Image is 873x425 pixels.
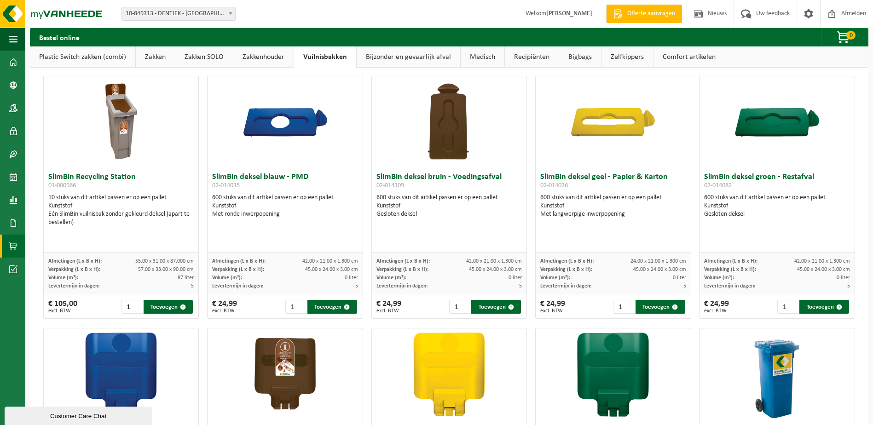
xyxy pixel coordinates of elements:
button: Toevoegen [471,300,521,314]
h3: SlimBin Recycling Station [48,173,194,191]
div: Met ronde inwerpopening [212,210,358,218]
span: excl. BTW [540,308,565,314]
span: Afmetingen (L x B x H): [48,258,102,264]
span: Volume (m³): [48,275,78,281]
button: Toevoegen [799,300,849,314]
span: excl. BTW [704,308,729,314]
span: Verpakking (L x B x H): [376,267,428,272]
span: Volume (m³): [540,275,570,281]
span: 02-014036 [540,182,568,189]
h3: SlimBin deksel blauw - PMD [212,173,358,191]
div: Kunststof [48,202,194,210]
input: 1 [777,300,799,314]
a: Zakken [136,46,175,68]
span: Afmetingen (L x B x H): [540,258,594,264]
div: € 105,00 [48,300,77,314]
span: 5 [847,283,850,289]
div: Gesloten deksel [704,210,850,218]
a: Zakkenhouder [233,46,294,68]
span: 10-849313 - DENTIEK - OUDENAARDE [122,7,235,20]
img: 02-014046 [567,328,659,420]
button: Toevoegen [144,300,193,314]
div: Gesloten deksel [376,210,522,218]
button: Toevoegen [636,300,685,314]
img: 02-014044 [403,328,495,420]
span: 24.00 x 21.00 x 1.300 cm [630,258,686,264]
span: Afmetingen (L x B x H): [376,258,430,264]
span: 01-000966 [48,182,76,189]
span: Afmetingen (L x B x H): [704,258,757,264]
span: 42.00 x 21.00 x 1.300 cm [302,258,358,264]
a: Bijzonder en gevaarlijk afval [357,46,460,68]
a: Bigbags [559,46,601,68]
img: 01-000153 [731,328,823,420]
img: 02-014309 [403,76,495,168]
h3: SlimBin deksel bruin - Voedingsafval [376,173,522,191]
span: Afmetingen (L x B x H): [212,258,266,264]
span: Volume (m³): [704,275,734,281]
span: Levertermijn in dagen: [376,283,428,289]
h3: SlimBin deksel geel - Papier & Karton [540,173,686,191]
div: € 24,99 [212,300,237,314]
img: 02-014308 [239,328,331,420]
a: Plastic Switch zakken (combi) [30,46,135,68]
a: Comfort artikelen [653,46,725,68]
span: Levertermijn in dagen: [212,283,263,289]
span: 5 [683,283,686,289]
div: € 24,99 [540,300,565,314]
span: 0 [846,31,856,40]
span: 5 [519,283,522,289]
h2: Bestel online [30,28,89,46]
span: 45.00 x 24.00 x 3.00 cm [305,267,358,272]
img: 02-014035 [239,76,331,168]
input: 1 [285,300,307,314]
span: Volume (m³): [212,275,242,281]
span: 42.00 x 21.00 x 1.300 cm [466,258,522,264]
span: 10-849313 - DENTIEK - OUDENAARDE [121,7,236,21]
span: 45.00 x 24.00 x 3.00 cm [797,267,850,272]
button: Toevoegen [307,300,357,314]
span: Volume (m³): [376,275,406,281]
strong: [PERSON_NAME] [546,10,592,17]
div: Eén SlimBin vuilnisbak zonder gekleurd deksel (apart te bestellen) [48,210,194,227]
button: 0 [821,28,867,46]
iframe: chat widget [5,405,154,425]
div: Met langwerpige inwerpopening [540,210,686,218]
div: € 24,99 [376,300,401,314]
div: Kunststof [540,202,686,210]
div: 600 stuks van dit artikel passen er op een pallet [704,194,850,218]
input: 1 [449,300,471,314]
span: 55.00 x 31.00 x 87.000 cm [135,258,194,264]
div: 600 stuks van dit artikel passen er op een pallet [212,194,358,218]
input: 1 [613,300,635,314]
div: Kunststof [376,202,522,210]
h3: SlimBin deksel groen - Restafval [704,173,850,191]
span: Levertermijn in dagen: [48,283,99,289]
span: 0 liter [837,275,850,281]
span: Verpakking (L x B x H): [540,267,592,272]
span: 0 liter [673,275,686,281]
span: 5 [355,283,358,289]
input: 1 [121,300,143,314]
img: 02-014036 [567,76,659,168]
span: 45.00 x 24.00 x 3.00 cm [469,267,522,272]
span: Levertermijn in dagen: [704,283,755,289]
span: Verpakking (L x B x H): [212,267,264,272]
img: 02-014082 [731,76,823,168]
div: € 24,99 [704,300,729,314]
span: 02-014082 [704,182,732,189]
div: Kunststof [212,202,358,210]
div: 10 stuks van dit artikel passen er op een pallet [48,194,194,227]
span: excl. BTW [212,308,237,314]
span: 0 liter [509,275,522,281]
span: 45.00 x 24.00 x 3.00 cm [633,267,686,272]
span: 5 [191,283,194,289]
span: Offerte aanvragen [625,9,677,18]
a: Medisch [461,46,504,68]
span: 87 liter [178,275,194,281]
a: Offerte aanvragen [606,5,682,23]
span: 0 liter [345,275,358,281]
span: Verpakking (L x B x H): [704,267,756,272]
img: 01-000966 [75,76,167,168]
